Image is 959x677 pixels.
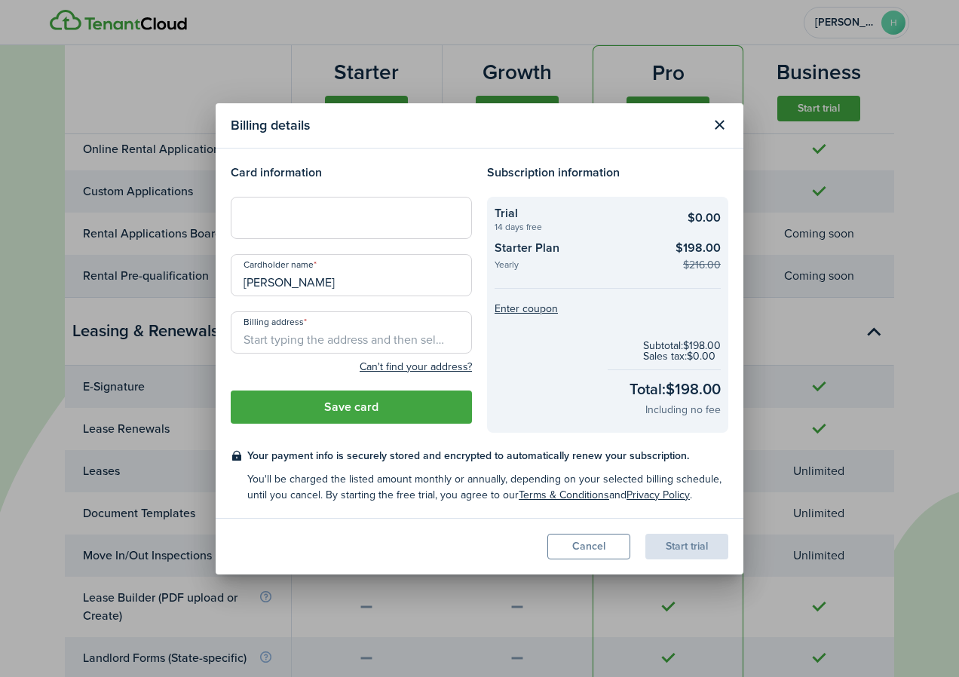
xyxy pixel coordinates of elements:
[231,311,472,354] input: Start typing the address and then select from the dropdown
[487,164,728,182] h4: Subscription information
[495,260,664,273] checkout-summary-item-description: Yearly
[683,257,721,273] checkout-summary-item-old-price: $216.00
[247,448,728,464] checkout-terms-main: Your payment info is securely stored and encrypted to automatically renew your subscription.
[495,239,664,261] checkout-summary-item-title: Starter Plan
[495,204,664,222] checkout-summary-item-title: Trial
[643,341,721,351] checkout-subtotal-item: Subtotal: $198.00
[676,239,721,257] checkout-summary-item-main-price: $198.00
[231,111,703,140] modal-title: Billing details
[231,164,472,182] h4: Card information
[519,487,609,503] a: Terms & Conditions
[360,360,472,375] button: Can't find your address?
[645,402,721,418] checkout-total-secondary: Including no fee
[706,112,732,138] button: Close modal
[495,222,664,231] checkout-summary-item-description: 14 days free
[643,351,721,362] checkout-subtotal-item: Sales tax: $0.00
[630,378,721,400] checkout-total-main: Total: $198.00
[627,487,690,503] a: Privacy Policy
[231,391,472,424] button: Save card
[547,534,630,559] button: Cancel
[495,304,558,314] button: Enter coupon
[688,209,721,227] checkout-summary-item-main-price: $0.00
[241,210,462,225] iframe: Secure card payment input frame
[247,471,728,503] checkout-terms-secondary: You'll be charged the listed amount monthly or annually, depending on your selected billing sched...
